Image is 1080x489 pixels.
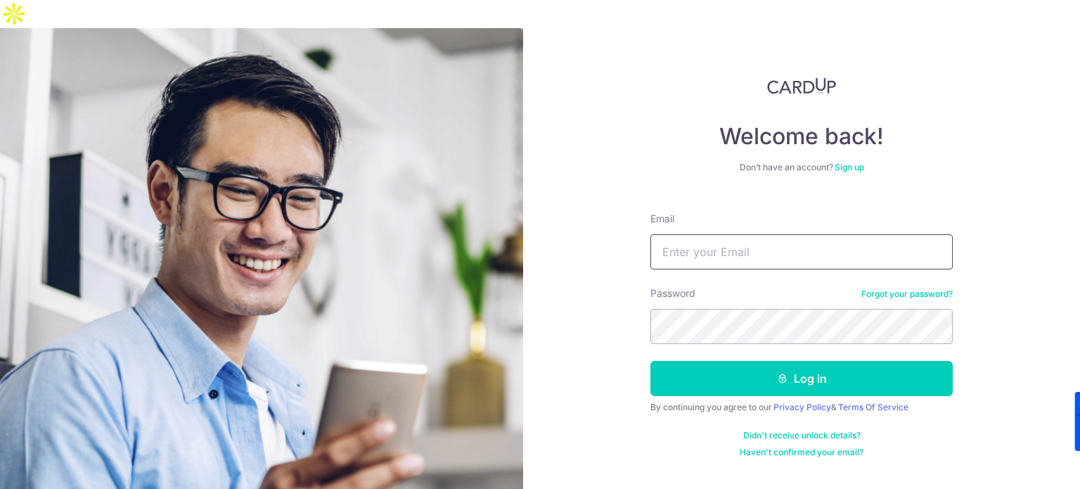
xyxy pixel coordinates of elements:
div: Don’t have an account? [650,162,953,173]
a: Terms Of Service [838,402,908,412]
input: Enter your Email [650,234,953,269]
button: Log in [650,361,953,396]
label: Password [650,286,695,300]
a: Privacy Policy [773,402,831,412]
a: Haven't confirmed your email? [740,447,863,458]
a: Sign up [835,162,864,172]
img: CardUp Logo [767,77,836,94]
label: Email [650,212,674,226]
div: By continuing you agree to our & [650,402,953,413]
h4: Welcome back! [650,122,953,151]
a: Forgot your password? [861,288,953,300]
a: Didn't receive unlock details? [743,430,861,441]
